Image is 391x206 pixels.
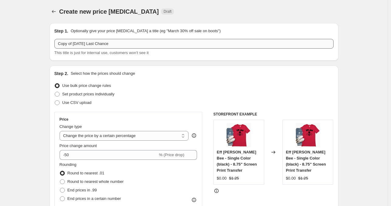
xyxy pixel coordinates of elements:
span: Change type [60,124,82,129]
div: $0.00 [286,175,296,181]
h3: Price [60,117,68,122]
strike: $1.25 [229,175,239,181]
span: Round to nearest whole number [67,179,124,184]
h2: Step 1. [54,28,68,34]
span: Eff [PERSON_NAME] Bee - Single Color (black) - 8.75" Screen Print Transfer [217,150,257,173]
span: Eff [PERSON_NAME] Bee - Single Color (black) - 8.75" Screen Print Transfer [286,150,326,173]
span: Rounding [60,162,77,167]
h6: STOREFRONT EXAMPLE [213,112,334,117]
span: Round to nearest .01 [67,171,104,175]
span: This title is just for internal use, customers won't see it [54,50,149,55]
input: -15 [60,150,158,160]
input: 30% off holiday sale [54,39,334,49]
img: effjaybeeRedmockup_80x.jpg [227,123,251,147]
span: Price change amount [60,143,97,148]
div: help [191,132,197,139]
img: effjaybeeRedmockup_80x.jpg [296,123,320,147]
span: Draft [164,9,171,14]
div: $0.00 [217,175,227,181]
span: Use CSV upload [62,100,92,105]
h2: Step 2. [54,70,68,77]
span: Use bulk price change rules [62,83,111,88]
p: Optionally give your price [MEDICAL_DATA] a title (eg "March 30% off sale on boots") [71,28,220,34]
span: Create new price [MEDICAL_DATA] [59,8,159,15]
p: Select how the prices should change [71,70,135,77]
button: Price change jobs [50,7,58,16]
span: % (Price drop) [159,153,184,157]
span: End prices in a certain number [67,196,121,201]
span: End prices in .99 [67,188,97,192]
span: Set product prices individually [62,92,115,96]
strike: $1.25 [298,175,308,181]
